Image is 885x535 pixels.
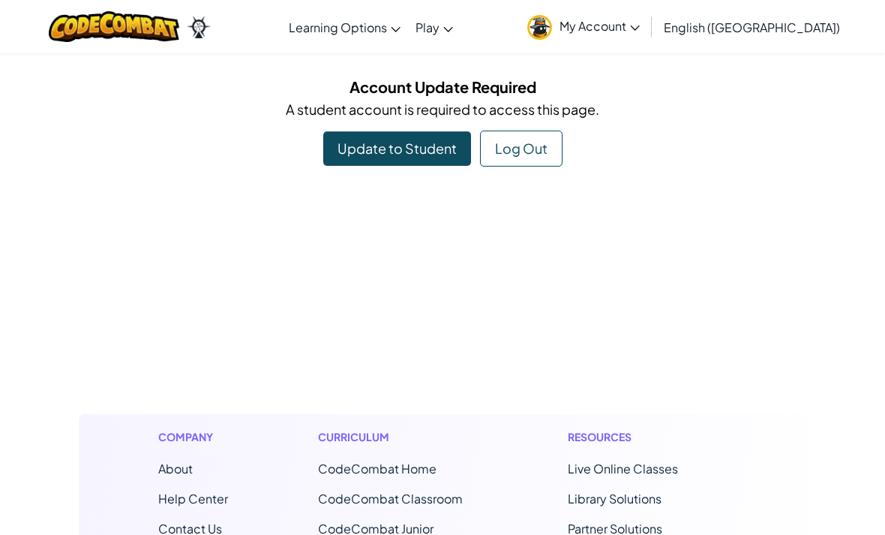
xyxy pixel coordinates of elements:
[408,7,460,47] a: Play
[656,7,847,47] a: English ([GEOGRAPHIC_DATA])
[158,491,228,506] a: Help Center
[520,3,647,50] a: My Account
[568,491,661,506] a: Library Solutions
[90,98,795,120] p: A student account is required to access this page.
[415,20,439,35] span: Play
[664,20,840,35] span: English ([GEOGRAPHIC_DATA])
[318,429,478,445] h1: Curriculum
[323,131,471,166] a: Update to Student
[527,15,552,40] img: avatar
[568,461,678,476] a: Live Online Classes
[480,131,562,167] button: Log Out
[289,20,387,35] span: Learning Options
[158,461,193,476] a: About
[281,7,408,47] a: Learning Options
[568,429,727,445] h1: Resources
[49,11,180,42] img: CodeCombat logo
[559,18,640,34] span: My Account
[318,461,436,476] span: CodeCombat Home
[318,491,463,506] a: CodeCombat Classroom
[187,16,211,38] img: Ozaria
[90,75,795,98] h5: Account Update Required
[158,429,228,445] h1: Company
